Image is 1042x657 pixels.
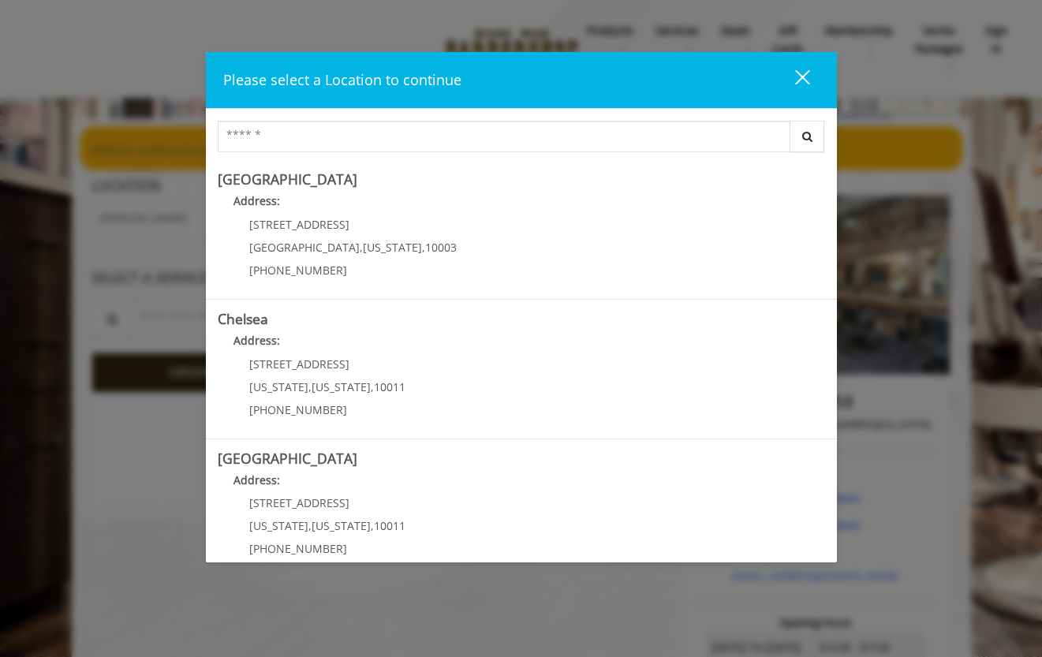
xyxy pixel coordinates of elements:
span: Please select a Location to continue [223,70,461,89]
div: Center Select [218,121,825,160]
b: Chelsea [218,309,268,328]
button: close dialog [766,64,820,96]
span: [US_STATE] [312,379,371,394]
span: , [422,240,425,255]
span: [US_STATE] [363,240,422,255]
span: , [371,379,374,394]
span: , [371,518,374,533]
span: [US_STATE] [249,379,308,394]
span: 10003 [425,240,457,255]
span: [STREET_ADDRESS] [249,495,349,510]
b: [GEOGRAPHIC_DATA] [218,170,357,189]
b: Address: [233,472,280,487]
span: [PHONE_NUMBER] [249,402,347,417]
span: [GEOGRAPHIC_DATA] [249,240,360,255]
b: Address: [233,193,280,208]
span: [PHONE_NUMBER] [249,541,347,556]
b: [GEOGRAPHIC_DATA] [218,449,357,468]
span: , [308,518,312,533]
span: [US_STATE] [312,518,371,533]
span: , [360,240,363,255]
span: [STREET_ADDRESS] [249,356,349,371]
input: Search Center [218,121,790,152]
span: 10011 [374,379,405,394]
b: Address: [233,333,280,348]
span: , [308,379,312,394]
span: [PHONE_NUMBER] [249,263,347,278]
span: [US_STATE] [249,518,308,533]
i: Search button [798,131,816,142]
span: [STREET_ADDRESS] [249,217,349,232]
div: close dialog [777,69,809,92]
span: 10011 [374,518,405,533]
